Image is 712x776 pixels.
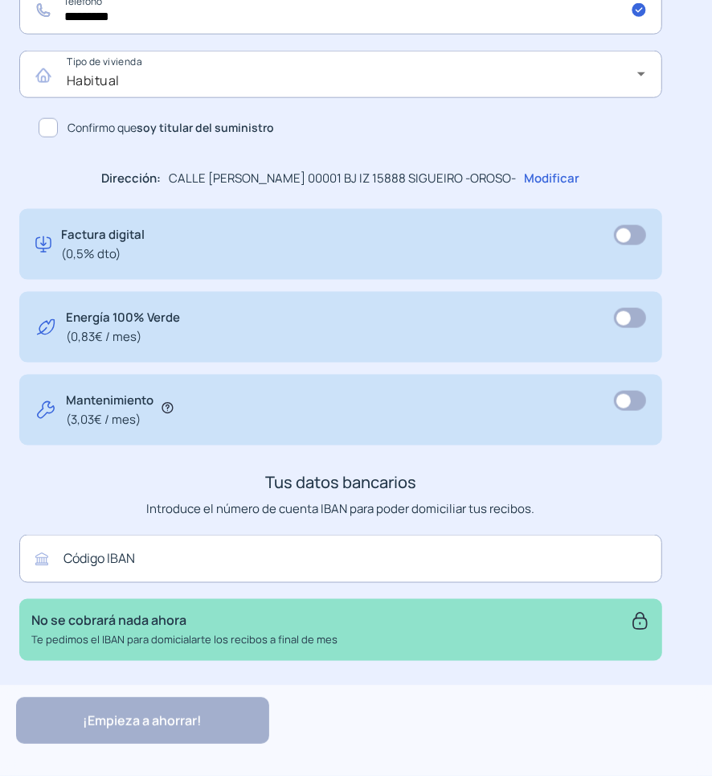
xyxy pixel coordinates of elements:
[66,391,153,429] p: Mantenimiento
[31,632,338,649] p: Te pedimos el IBAN para domicialarte los recibos a final de mes
[525,169,580,188] p: Modificar
[67,55,142,69] mat-label: Tipo de vivienda
[66,308,180,347] p: Energía 100% Verde
[31,611,338,632] p: No se cobrará nada ahora
[170,169,517,188] p: CALLE [PERSON_NAME] 00001 BJ IZ 15888 SIGUEIRO -OROSO-
[67,72,120,89] span: Habitual
[102,169,162,188] p: Dirección:
[35,391,56,429] img: tool.svg
[66,327,180,347] span: (0,83€ / mes)
[61,244,145,264] span: (0,5% dto)
[35,225,51,264] img: digital-invoice.svg
[66,410,153,429] span: (3,03€ / mes)
[630,611,650,631] img: secure.svg
[68,119,274,137] span: Confirmo que
[19,470,662,495] h3: Tus datos bancarios
[137,120,274,135] b: soy titular del suministro
[19,499,662,519] p: Introduce el número de cuenta IBAN para poder domiciliar tus recibos.
[61,225,145,264] p: Factura digital
[35,308,56,347] img: energy-green.svg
